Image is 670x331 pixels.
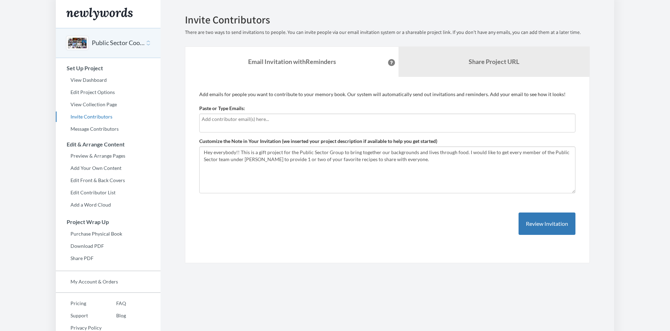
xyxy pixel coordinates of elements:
[199,146,575,193] textarea: Hey everybody!! This is a gift project for the Public Sector Group to bring together our backgrou...
[56,124,161,134] a: Message Contributors
[56,75,161,85] a: View Dashboard
[56,187,161,198] a: Edit Contributor List
[56,298,102,309] a: Pricing
[102,310,126,321] a: Blog
[185,14,590,26] h2: Invite Contributors
[92,38,145,48] button: Public Sector Cookbook
[66,8,133,20] img: Newlywords logo
[56,111,161,122] a: Invite Contributors
[248,58,336,65] strong: Email Invitation with Reminders
[469,58,519,65] b: Share Project URL
[56,151,161,161] a: Preview & Arrange Pages
[56,163,161,173] a: Add Your Own Content
[56,65,161,71] h3: Set Up Project
[56,141,161,147] h3: Edit & Arrange Content
[56,253,161,264] a: Share PDF
[56,175,161,186] a: Edit Front & Back Covers
[56,229,161,239] a: Purchase Physical Book
[56,276,161,287] a: My Account & Orders
[199,138,437,145] label: Customize the Note in Your Invitation (we inserted your project description if available to help ...
[185,29,590,36] p: There are two ways to send invitations to people. You can invite people via our email invitation ...
[56,99,161,110] a: View Collection Page
[102,298,126,309] a: FAQ
[199,105,245,112] label: Paste or Type Emails:
[56,87,161,98] a: Edit Project Options
[199,91,575,98] p: Add emails for people you want to contribute to your memory book. Our system will automatically s...
[56,241,161,251] a: Download PDF
[202,115,573,123] input: Add contributor email(s) here...
[618,310,663,328] iframe: Opens a widget where you can chat to one of our agents
[56,200,161,210] a: Add a Word Cloud
[56,219,161,225] h3: Project Wrap Up
[56,310,102,321] a: Support
[519,213,575,235] button: Review Invitation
